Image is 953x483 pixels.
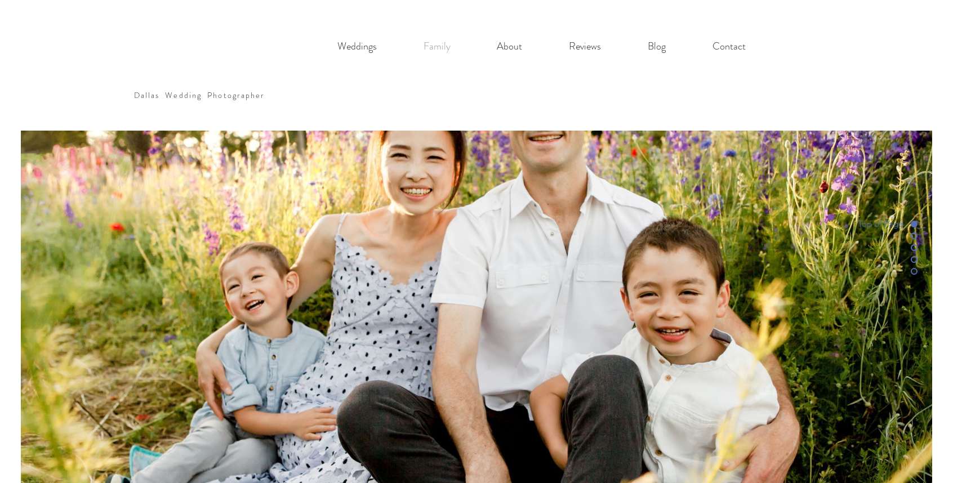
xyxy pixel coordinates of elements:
p: Family [418,35,456,58]
a: Dallas Wedding Photographer [134,90,265,101]
a: Top of Page [750,218,918,230]
a: Contact [689,35,769,58]
a: Reviews [545,35,624,58]
p: Reviews [563,35,607,58]
a: About [474,35,545,58]
p: About [491,35,528,58]
a: Family [400,35,474,58]
p: Contact [707,35,751,58]
span: Top of Page [858,218,911,229]
p: Blog [642,35,671,58]
nav: Site [314,35,769,58]
nav: Page [750,218,918,265]
a: Blog [624,35,689,58]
